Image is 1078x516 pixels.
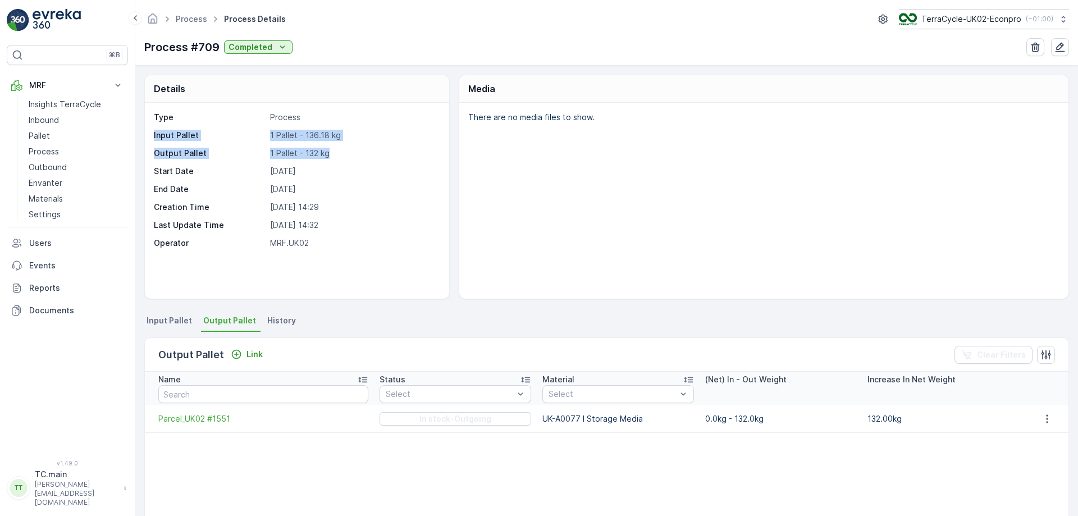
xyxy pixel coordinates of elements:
[468,82,495,95] p: Media
[867,374,956,385] p: Increase In Net Weight
[270,112,437,123] p: Process
[154,220,266,231] p: Last Update Time
[270,238,437,249] p: MRF.UK02
[270,130,437,141] p: 1 Pallet - 136.18 kg
[154,202,266,213] p: Creation Time
[419,413,491,424] p: In stock-Outgoing
[158,347,224,363] p: Output Pallet
[29,260,124,271] p: Events
[24,112,128,128] a: Inbound
[224,40,293,54] button: Completed
[226,348,267,361] button: Link
[147,315,192,326] span: Input Pallet
[270,184,437,195] p: [DATE]
[270,220,437,231] p: [DATE] 14:32
[386,389,514,400] p: Select
[468,112,1057,123] p: There are no media files to show.
[154,130,266,141] p: Input Pallet
[222,13,288,25] span: Process Details
[7,232,128,254] a: Users
[862,405,1025,432] td: 132.00kg
[246,349,263,360] p: Link
[7,460,128,467] span: v 1.49.0
[700,405,862,432] td: 0.0kg - 132.0kg
[380,374,405,385] p: Status
[1026,15,1053,24] p: ( +01:00 )
[29,282,124,294] p: Reports
[7,299,128,322] a: Documents
[158,374,181,385] p: Name
[35,480,118,507] p: [PERSON_NAME][EMAIL_ADDRESS][DOMAIN_NAME]
[144,39,220,56] p: Process #709
[705,374,787,385] p: (Net) In - Out Weight
[10,479,28,497] div: TT
[270,166,437,177] p: [DATE]
[229,42,272,53] p: Completed
[7,277,128,299] a: Reports
[29,238,124,249] p: Users
[542,374,574,385] p: Material
[954,346,1033,364] button: Clear Filters
[24,97,128,112] a: Insights TerraCycle
[29,115,59,126] p: Inbound
[7,9,29,31] img: logo
[29,130,50,141] p: Pallet
[203,315,256,326] span: Output Pallet
[158,413,368,424] a: Parcel_UK02 #1551
[921,13,1021,25] p: TerraCycle-UK02-Econpro
[154,238,266,249] p: Operator
[899,13,917,25] img: terracycle_logo_wKaHoWT.png
[7,469,128,507] button: TTTC.main[PERSON_NAME][EMAIL_ADDRESS][DOMAIN_NAME]
[158,385,368,403] input: Search
[154,82,185,95] p: Details
[176,14,207,24] a: Process
[29,99,101,110] p: Insights TerraCycle
[270,148,437,159] p: 1 Pallet - 132 kg
[35,469,118,480] p: TC.main
[109,51,120,60] p: ⌘B
[24,144,128,159] a: Process
[29,80,106,91] p: MRF
[154,112,266,123] p: Type
[24,207,128,222] a: Settings
[24,159,128,175] a: Outbound
[29,193,63,204] p: Materials
[549,389,677,400] p: Select
[977,349,1026,360] p: Clear Filters
[7,74,128,97] button: MRF
[267,315,296,326] span: History
[270,202,437,213] p: [DATE] 14:29
[154,184,266,195] p: End Date
[147,17,159,26] a: Homepage
[24,175,128,191] a: Envanter
[154,166,266,177] p: Start Date
[380,412,531,426] button: In stock-Outgoing
[29,177,62,189] p: Envanter
[154,148,266,159] p: Output Pallet
[24,191,128,207] a: Materials
[24,128,128,144] a: Pallet
[29,305,124,316] p: Documents
[29,162,67,173] p: Outbound
[33,9,81,31] img: logo_light-DOdMpM7g.png
[29,209,61,220] p: Settings
[29,146,59,157] p: Process
[899,9,1069,29] button: TerraCycle-UK02-Econpro(+01:00)
[7,254,128,277] a: Events
[537,405,700,432] td: UK-A0077 I Storage Media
